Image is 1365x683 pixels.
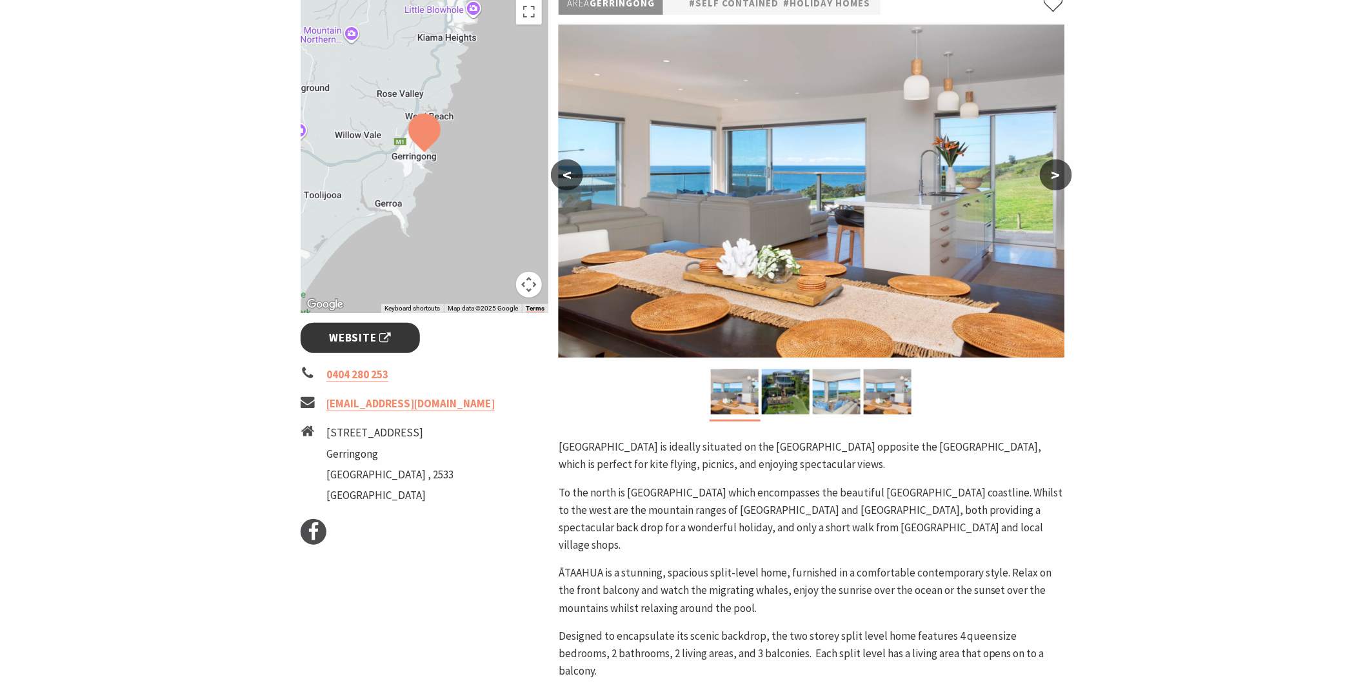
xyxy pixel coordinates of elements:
[559,564,1064,617] p: ĀTAAHUA is a stunning, spacious split-level home, furnished in a comfortable contemporary style. ...
[526,305,544,312] a: Terms (opens in new tab)
[516,272,542,298] button: Map camera controls
[326,424,453,442] li: [STREET_ADDRESS]
[304,296,346,313] a: Open this area in Google Maps (opens a new window)
[326,396,495,411] a: [EMAIL_ADDRESS][DOMAIN_NAME]
[551,159,583,190] button: <
[559,627,1064,680] p: Designed to encapsulate its scenic backdrop, the two storey split level home features 4 queen siz...
[326,367,388,382] a: 0404 280 253
[559,484,1064,555] p: To the north is [GEOGRAPHIC_DATA] which encompasses the beautiful [GEOGRAPHIC_DATA] coastline. Wh...
[326,487,453,504] li: [GEOGRAPHIC_DATA]
[1040,159,1072,190] button: >
[384,304,440,313] button: Keyboard shortcuts
[301,323,420,353] a: Website
[304,296,346,313] img: Google
[559,438,1064,473] p: [GEOGRAPHIC_DATA] is ideally situated on the [GEOGRAPHIC_DATA] opposite the [GEOGRAPHIC_DATA], wh...
[330,329,392,347] span: Website
[448,305,518,312] span: Map data ©2025 Google
[326,445,453,463] li: Gerringong
[326,466,453,484] li: [GEOGRAPHIC_DATA] , 2533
